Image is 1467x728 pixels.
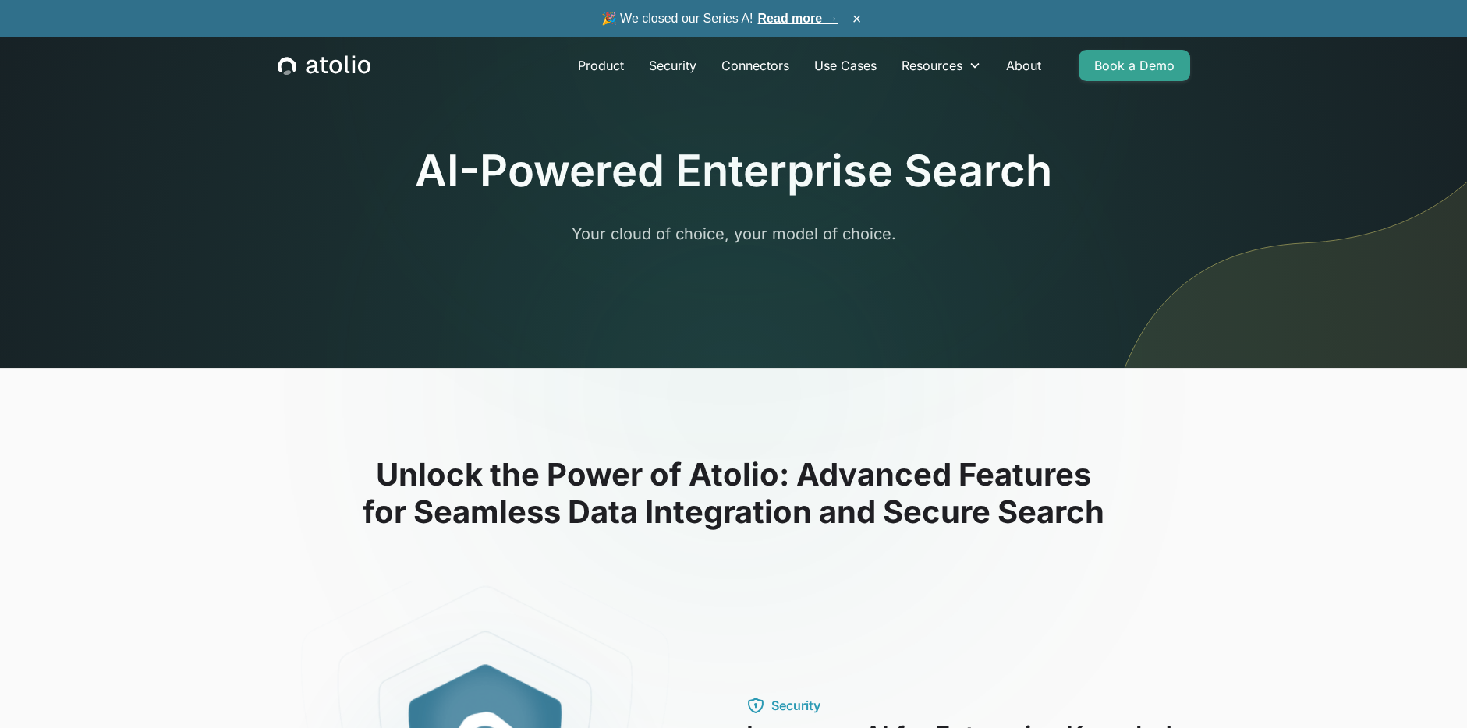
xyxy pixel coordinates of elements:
[636,50,709,81] a: Security
[889,50,994,81] div: Resources
[994,50,1054,81] a: About
[235,456,1233,531] h2: Unlock the Power of Atolio: Advanced Features for Seamless Data Integration and Secure Search
[278,55,370,76] a: home
[1389,653,1467,728] iframe: Chat Widget
[565,50,636,81] a: Product
[771,696,820,715] div: Security
[1079,50,1190,81] a: Book a Demo
[434,222,1033,246] p: Your cloud of choice, your model of choice.
[758,12,838,25] a: Read more →
[601,9,838,28] span: 🎉 We closed our Series A!
[415,145,1052,197] h1: AI-Powered Enterprise Search
[848,10,866,27] button: ×
[709,50,802,81] a: Connectors
[802,50,889,81] a: Use Cases
[1101,6,1467,368] img: line
[902,56,962,75] div: Resources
